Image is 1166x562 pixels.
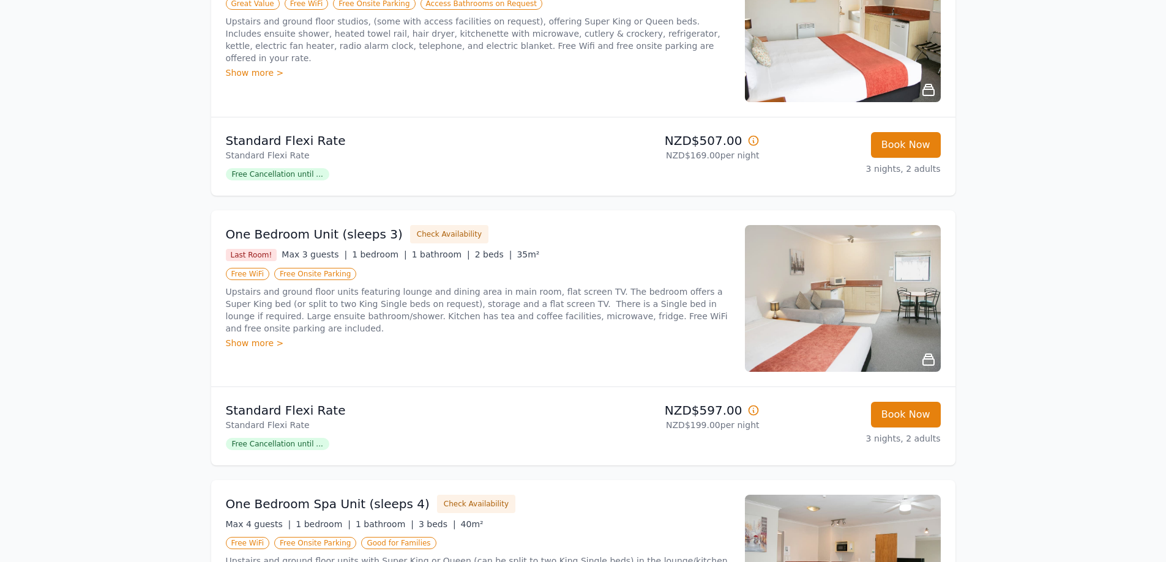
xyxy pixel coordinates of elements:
[361,537,436,549] span: Good for Families
[588,419,760,431] p: NZD$199.00 per night
[352,250,407,259] span: 1 bedroom |
[226,519,291,529] span: Max 4 guests |
[226,337,730,349] div: Show more >
[274,268,356,280] span: Free Onsite Parking
[226,495,430,512] h3: One Bedroom Spa Unit (sleeps 4)
[226,132,578,149] p: Standard Flexi Rate
[282,250,347,259] span: Max 3 guests |
[226,168,329,180] span: Free Cancellation until ...
[419,519,456,529] span: 3 beds |
[517,250,539,259] span: 35m²
[871,402,941,427] button: Book Now
[226,419,578,431] p: Standard Flexi Rate
[226,286,730,335] p: Upstairs and ground floor units featuring lounge and dining area in main room, flat screen TV. Th...
[226,537,270,549] span: Free WiFi
[356,519,414,529] span: 1 bathroom |
[226,402,578,419] p: Standard Flexi Rate
[226,438,329,450] span: Free Cancellation until ...
[588,149,760,161] p: NZD$169.00 per night
[588,132,760,149] p: NZD$507.00
[296,519,351,529] span: 1 bedroom |
[475,250,512,259] span: 2 beds |
[437,495,515,513] button: Check Availability
[588,402,760,419] p: NZD$597.00
[461,519,484,529] span: 40m²
[769,163,941,175] p: 3 nights, 2 adults
[410,225,488,243] button: Check Availability
[274,537,356,549] span: Free Onsite Parking
[226,67,730,79] div: Show more >
[871,132,941,158] button: Book Now
[226,249,277,261] span: Last Room!
[226,226,403,243] h3: One Bedroom Unit (sleeps 3)
[226,15,730,64] p: Upstairs and ground floor studios, (some with access facilities on request), offering Super King ...
[769,432,941,445] p: 3 nights, 2 adults
[226,149,578,161] p: Standard Flexi Rate
[226,268,270,280] span: Free WiFi
[412,250,470,259] span: 1 bathroom |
